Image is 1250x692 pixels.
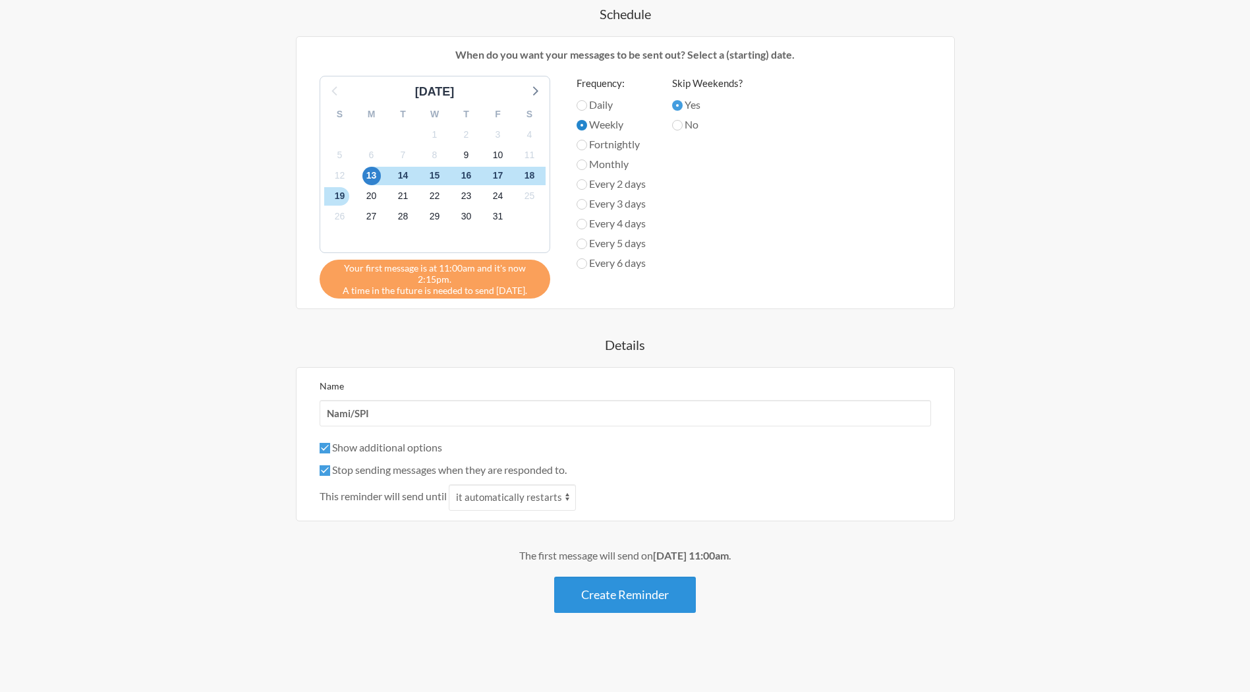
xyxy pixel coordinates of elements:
[577,176,646,192] label: Every 2 days
[426,146,444,164] span: Saturday, November 8, 2025
[329,262,540,285] span: Your first message is at 11:00am and it's now 2:15pm.
[362,167,381,185] span: Thursday, November 13, 2025
[320,441,442,453] label: Show additional options
[577,239,587,249] input: Every 5 days
[457,146,476,164] span: Sunday, November 9, 2025
[410,83,460,101] div: [DATE]
[577,136,646,152] label: Fortnightly
[451,104,482,125] div: T
[426,208,444,226] span: Saturday, November 29, 2025
[672,117,743,132] label: No
[387,104,419,125] div: T
[577,140,587,150] input: Fortnightly
[243,548,1008,563] div: The first message will send on .
[577,120,587,130] input: Weekly
[672,97,743,113] label: Yes
[577,235,646,251] label: Every 5 days
[394,167,412,185] span: Friday, November 14, 2025
[672,120,683,130] input: No
[426,125,444,144] span: Saturday, November 1, 2025
[331,187,349,206] span: Wednesday, November 19, 2025
[457,167,476,185] span: Sunday, November 16, 2025
[457,208,476,226] span: Sunday, November 30, 2025
[482,104,514,125] div: F
[577,100,587,111] input: Daily
[521,125,539,144] span: Tuesday, November 4, 2025
[653,549,729,562] strong: [DATE] 11:00am
[489,167,507,185] span: Monday, November 17, 2025
[672,100,683,111] input: Yes
[577,199,587,210] input: Every 3 days
[419,104,451,125] div: W
[489,208,507,226] span: Monday, December 1, 2025
[331,208,349,226] span: Wednesday, November 26, 2025
[489,125,507,144] span: Monday, November 3, 2025
[672,76,743,91] label: Skip Weekends?
[577,97,646,113] label: Daily
[577,196,646,212] label: Every 3 days
[521,187,539,206] span: Tuesday, November 25, 2025
[362,146,381,164] span: Thursday, November 6, 2025
[489,187,507,206] span: Monday, November 24, 2025
[394,208,412,226] span: Friday, November 28, 2025
[577,76,646,91] label: Frequency:
[514,104,546,125] div: S
[320,380,344,391] label: Name
[394,146,412,164] span: Friday, November 7, 2025
[320,260,550,299] div: A time in the future is needed to send [DATE].
[577,156,646,172] label: Monthly
[489,146,507,164] span: Monday, November 10, 2025
[426,187,444,206] span: Saturday, November 22, 2025
[243,335,1008,354] h4: Details
[521,167,539,185] span: Tuesday, November 18, 2025
[394,187,412,206] span: Friday, November 21, 2025
[577,179,587,190] input: Every 2 days
[320,400,931,426] input: We suggest a 2 to 4 word name
[577,159,587,170] input: Monthly
[331,146,349,164] span: Wednesday, November 5, 2025
[577,219,587,229] input: Every 4 days
[362,208,381,226] span: Thursday, November 27, 2025
[331,167,349,185] span: Wednesday, November 12, 2025
[554,577,696,613] button: Create Reminder
[521,146,539,164] span: Tuesday, November 11, 2025
[426,167,444,185] span: Saturday, November 15, 2025
[324,104,356,125] div: S
[320,463,567,476] label: Stop sending messages when they are responded to.
[457,125,476,144] span: Sunday, November 2, 2025
[306,47,944,63] p: When do you want your messages to be sent out? Select a (starting) date.
[362,187,381,206] span: Thursday, November 20, 2025
[320,465,330,476] input: Stop sending messages when they are responded to.
[577,258,587,269] input: Every 6 days
[577,255,646,271] label: Every 6 days
[577,216,646,231] label: Every 4 days
[577,117,646,132] label: Weekly
[356,104,387,125] div: M
[243,5,1008,23] h4: Schedule
[320,443,330,453] input: Show additional options
[320,488,447,504] span: This reminder will send until
[457,187,476,206] span: Sunday, November 23, 2025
